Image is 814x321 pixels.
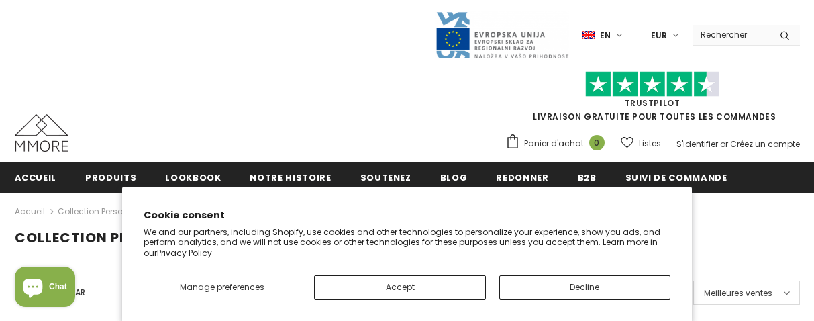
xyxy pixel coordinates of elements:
a: Collection personnalisée [58,205,158,217]
span: Notre histoire [250,171,331,184]
span: EUR [651,29,667,42]
span: Lookbook [165,171,221,184]
a: Javni Razpis [435,29,569,40]
h2: Cookie consent [144,208,670,222]
span: Accueil [15,171,57,184]
span: Listes [639,137,661,150]
a: Notre histoire [250,162,331,192]
a: Listes [621,132,661,155]
p: We and our partners, including Shopify, use cookies and other technologies to personalize your ex... [144,227,670,259]
span: Manage preferences [180,281,264,293]
a: Blog [440,162,468,192]
a: Accueil [15,203,45,220]
span: Redonner [496,171,548,184]
span: en [600,29,611,42]
img: Javni Razpis [435,11,569,60]
a: Suivi de commande [625,162,727,192]
a: Lookbook [165,162,221,192]
a: Produits [85,162,136,192]
img: Cas MMORE [15,114,68,152]
a: B2B [578,162,597,192]
a: TrustPilot [625,97,680,109]
inbox-online-store-chat: Shopify online store chat [11,267,79,310]
img: Faites confiance aux étoiles pilotes [585,71,719,97]
a: Créez un compte [730,138,800,150]
a: Privacy Policy [157,247,212,259]
span: Blog [440,171,468,184]
a: soutenez [360,162,411,192]
a: Redonner [496,162,548,192]
span: Suivi de commande [625,171,727,184]
span: or [720,138,728,150]
a: Panier d'achat 0 [505,134,611,154]
span: B2B [578,171,597,184]
span: Panier d'achat [524,137,584,150]
button: Accept [314,275,485,300]
span: 0 [589,135,605,150]
span: LIVRAISON GRATUITE POUR TOUTES LES COMMANDES [505,77,800,122]
a: S'identifier [676,138,718,150]
input: Search Site [693,25,770,44]
button: Manage preferences [144,275,301,300]
img: i-lang-1.png [582,30,595,41]
span: Collection personnalisée [15,228,225,247]
a: Accueil [15,162,57,192]
span: Produits [85,171,136,184]
button: Decline [499,275,670,300]
span: soutenez [360,171,411,184]
span: Meilleures ventes [704,287,772,300]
